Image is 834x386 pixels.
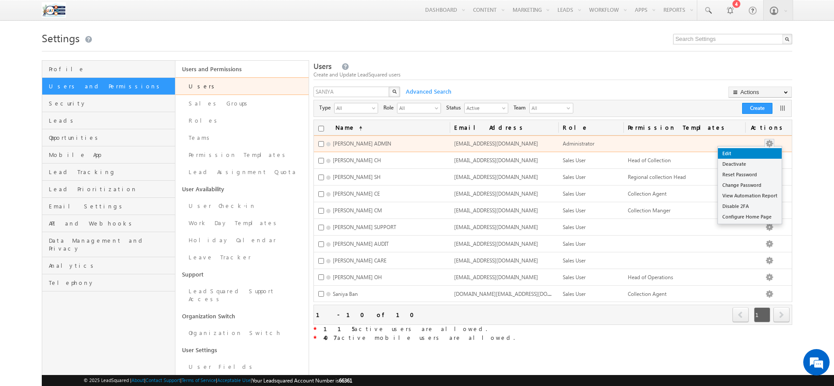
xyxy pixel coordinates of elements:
div: Create and Update LeadSquared users [313,71,792,79]
span: Mobile App [49,151,173,159]
a: Analytics [42,257,175,274]
button: Create [742,103,772,114]
span: next [773,307,790,322]
span: (sorted ascending) [355,125,362,132]
span: prev [732,307,749,322]
a: About [131,377,144,383]
a: User Availability [175,181,309,197]
a: Telephony [42,274,175,291]
a: Data Management and Privacy [42,232,175,257]
span: Users [313,61,331,71]
span: [EMAIL_ADDRESS][DOMAIN_NAME] [454,190,538,197]
span: Sales User [563,274,586,280]
span: Your Leadsquared Account Number is [252,377,352,384]
span: All [530,103,565,113]
span: [EMAIL_ADDRESS][DOMAIN_NAME] [454,257,538,264]
span: Sales User [563,257,586,264]
a: Organization Switch [175,308,309,324]
span: Sales User [563,174,586,180]
span: Leads [49,117,173,124]
span: Team [514,104,529,112]
a: Name [331,120,367,135]
span: [PERSON_NAME] OH [333,274,382,280]
span: active users are allowed. [324,325,487,332]
a: Lead Tracking [42,164,175,181]
a: Holiday Calendar [175,232,309,249]
span: [PERSON_NAME] CM [333,207,382,214]
a: Users [175,77,309,95]
span: Regional collection Head [628,174,686,180]
a: API and Webhooks [42,215,175,232]
span: active mobile users are allowed. [324,334,515,341]
a: Role [558,120,623,135]
span: 1 [754,307,770,322]
a: Support [175,266,309,283]
a: View Automation Report [718,190,782,201]
a: Disable 2FA [718,201,782,211]
span: All [397,103,433,112]
span: [EMAIL_ADDRESS][DOMAIN_NAME] [454,174,538,180]
span: select [372,106,379,110]
span: Users and Permissions [49,82,173,90]
a: Users and Permissions [42,78,175,95]
span: Collection Agent [628,190,666,197]
input: Search Settings [673,34,792,44]
span: Lead Tracking [49,168,173,176]
a: Teams [175,129,309,146]
a: Leads [42,112,175,129]
span: Sales User [563,291,586,297]
span: Permission Templates [623,120,745,135]
span: Sales User [563,224,586,230]
span: select [502,106,509,110]
span: 66361 [339,377,352,384]
span: All [335,103,371,112]
span: Settings [42,31,80,45]
a: Roles [175,112,309,129]
a: next [773,308,790,322]
span: [PERSON_NAME] AUDIT [333,240,389,247]
span: Email Settings [49,202,173,210]
span: [PERSON_NAME] SH [333,174,381,180]
a: Sales Groups [175,95,309,112]
span: [PERSON_NAME] CE [333,190,380,197]
a: Organization Switch [175,324,309,342]
span: Advanced Search [401,87,454,95]
strong: 115 [324,325,354,332]
span: Status [446,104,464,112]
a: Edit [718,148,782,159]
a: Users and Permissions [175,61,309,77]
span: Sales User [563,157,586,164]
a: User Settings [175,342,309,358]
span: Analytics [49,262,173,269]
a: Lead Prioritization [42,181,175,198]
a: User Check-in [175,197,309,215]
a: Terms of Service [182,377,216,383]
a: Reset Password [718,169,782,180]
a: Mobile App [42,146,175,164]
button: Actions [728,87,792,98]
span: [EMAIL_ADDRESS][DOMAIN_NAME] [454,140,538,147]
a: prev [732,308,749,322]
span: Actions [745,120,792,135]
img: Search [392,89,397,94]
span: Sales User [563,190,586,197]
span: [DOMAIN_NAME][EMAIL_ADDRESS][DOMAIN_NAME] [454,290,580,297]
span: [PERSON_NAME] CARE [333,257,386,264]
span: [EMAIL_ADDRESS][DOMAIN_NAME] [454,274,538,280]
span: API and Webhooks [49,219,173,227]
span: [EMAIL_ADDRESS][DOMAIN_NAME] [454,207,538,214]
span: Head of Operations [628,274,673,280]
span: [EMAIL_ADDRESS][DOMAIN_NAME] [454,224,538,230]
span: Collection Agent [628,291,666,297]
a: Security [42,95,175,112]
span: Sales User [563,240,586,247]
span: Saniya Ban [333,291,358,297]
a: Lead Assignment Quota [175,164,309,181]
span: Lead Prioritization [49,185,173,193]
a: LeadSquared Support Access [175,283,309,308]
a: Leave Tracker [175,249,309,266]
span: Head of Collection [628,157,671,164]
span: © 2025 LeadSquared | | | | | [84,376,352,385]
span: Administrator [563,140,594,147]
img: Custom Logo [42,2,66,18]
